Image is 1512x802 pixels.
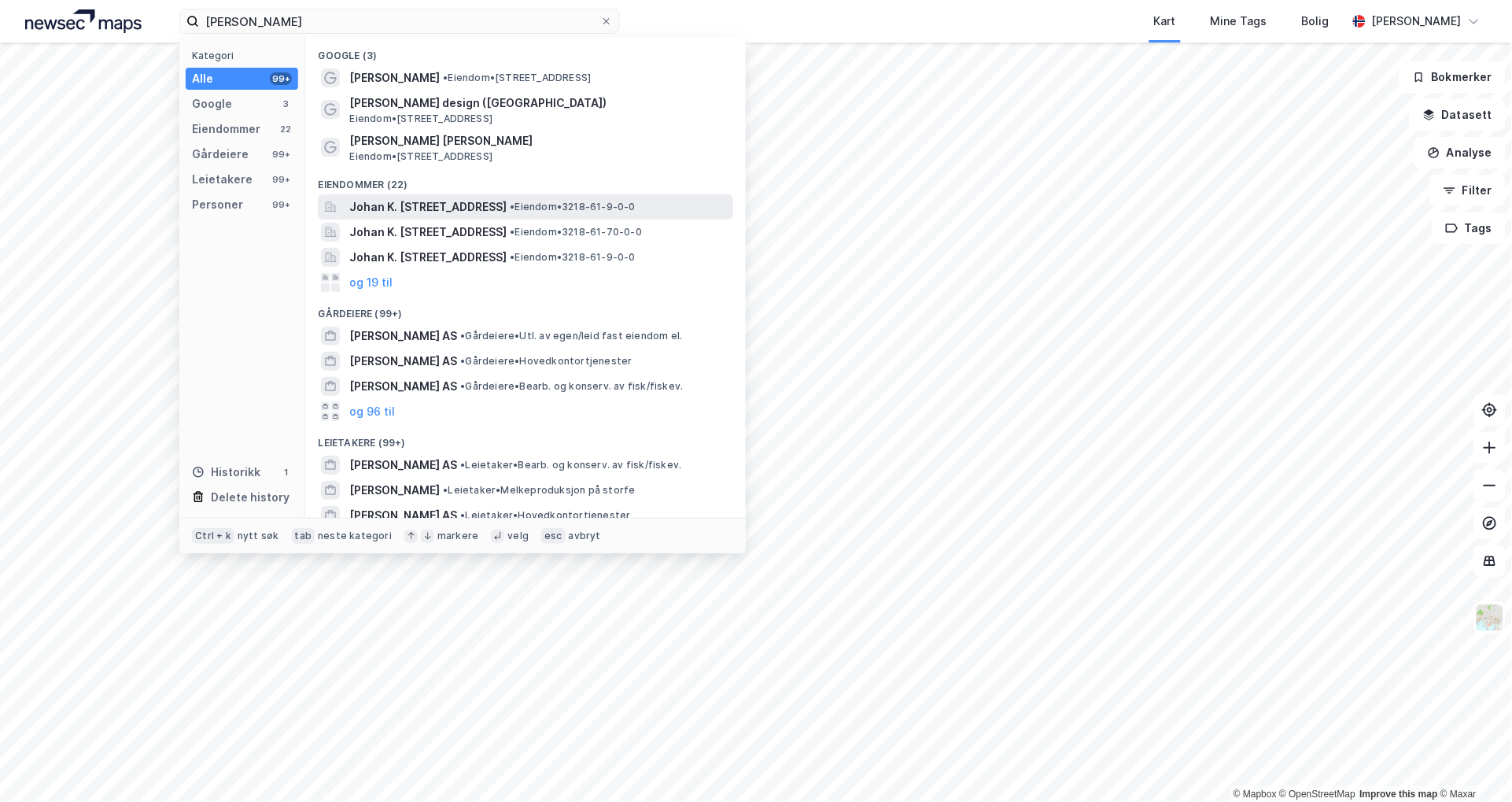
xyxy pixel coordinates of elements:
span: • [460,355,465,367]
button: og 96 til [349,402,395,421]
span: [PERSON_NAME] AS [349,327,457,346]
button: Bokmerker [1400,61,1506,93]
span: • [460,330,465,342]
div: tab [292,528,315,544]
span: Eiendom • 3218-61-9-0-0 [510,201,635,213]
span: [PERSON_NAME] AS [349,506,457,525]
span: Johan K. [STREET_ADDRESS] [349,223,507,242]
img: logo.a4113a55bc3d86da70a041830d287a7e.svg [25,9,142,33]
span: [PERSON_NAME] [349,481,440,500]
div: 99+ [270,72,292,85]
span: [PERSON_NAME] AS [349,352,457,371]
span: Leietaker • Hovedkontortjenester [460,509,630,522]
div: 22 [279,123,292,135]
div: Ctrl + k [192,528,234,544]
div: avbryt [569,530,601,542]
span: Eiendom • [STREET_ADDRESS] [349,150,492,163]
div: nytt søk [238,530,279,542]
span: Gårdeiere • Utl. av egen/leid fast eiendom el. [460,330,682,342]
span: Eiendom • [STREET_ADDRESS] [443,72,591,84]
span: [PERSON_NAME] design ([GEOGRAPHIC_DATA]) [349,94,727,113]
div: esc [541,528,566,544]
span: Gårdeiere • Hovedkontortjenester [460,355,632,368]
button: Filter [1430,175,1506,206]
span: Gårdeiere • Bearb. og konserv. av fisk/fiskev. [460,380,683,393]
div: Google [192,94,232,113]
button: og 19 til [349,273,393,292]
button: Datasett [1410,99,1506,131]
div: Bolig [1302,12,1329,31]
span: Eiendom • [STREET_ADDRESS] [349,113,492,125]
span: • [460,509,465,521]
div: 99+ [270,198,292,211]
img: Z [1475,603,1505,633]
span: [PERSON_NAME] AS [349,456,457,475]
div: Delete history [211,488,289,507]
div: Kontrollprogram for chat [1433,726,1512,802]
div: Kart [1154,12,1176,31]
span: [PERSON_NAME] [349,68,440,87]
span: Eiendom • 3218-61-70-0-0 [510,226,642,238]
a: Mapbox [1234,789,1277,800]
div: Leietakere [192,170,253,189]
button: Analyse [1414,137,1506,168]
span: Johan K. [STREET_ADDRESS] [349,248,507,267]
div: [PERSON_NAME] [1372,12,1462,31]
span: [PERSON_NAME] [PERSON_NAME] [349,131,727,150]
span: • [443,72,448,83]
div: Kategori [192,50,298,61]
span: Leietaker • Melkeproduksjon på storfe [443,484,635,497]
iframe: Chat Widget [1433,726,1512,802]
div: Alle [192,69,213,88]
div: markere [437,530,478,542]
span: • [443,484,448,496]
div: neste kategori [318,530,392,542]
a: Improve this map [1360,789,1438,800]
span: • [460,380,465,392]
div: Eiendommer [192,120,260,139]
div: Historikk [192,463,260,482]
span: [PERSON_NAME] AS [349,377,457,396]
input: Søk på adresse, matrikkel, gårdeiere, leietakere eller personer [199,9,600,33]
div: velg [507,530,529,542]
div: Google (3) [305,37,746,65]
div: Gårdeiere (99+) [305,295,746,323]
span: • [510,226,514,238]
div: 3 [279,98,292,110]
div: Eiendommer (22) [305,166,746,194]
a: OpenStreetMap [1280,789,1356,800]
div: Leietakere (99+) [305,424,746,453]
span: • [510,251,514,263]
div: 99+ [270,173,292,186]
button: Tags [1433,213,1506,244]
span: • [510,201,514,213]
div: Mine Tags [1211,12,1267,31]
span: • [460,459,465,471]
div: Gårdeiere [192,145,249,164]
div: 1 [279,466,292,479]
div: Personer [192,195,243,214]
div: 99+ [270,148,292,161]
span: Eiendom • 3218-61-9-0-0 [510,251,635,264]
span: Johan K. [STREET_ADDRESS] [349,198,507,216]
span: Leietaker • Bearb. og konserv. av fisk/fiskev. [460,459,681,471]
